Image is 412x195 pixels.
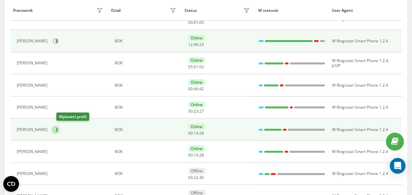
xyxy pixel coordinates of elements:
[332,149,388,154] span: W Ringostat Smart Phone 1.2.4
[111,8,120,13] div: Dział
[188,79,205,85] div: Online
[188,145,205,152] div: Online
[3,176,19,192] button: Open CMP widget
[188,123,205,130] div: Online
[17,127,49,132] div: [PERSON_NAME]
[331,8,399,13] div: User Agent
[188,65,204,69] div: : :
[188,20,204,25] div: : :
[17,39,49,43] div: [PERSON_NAME]
[332,58,388,63] span: W Ringostat Smart Phone 1.2.4
[332,171,388,176] span: W Ringostat Smart Phone 1.2.4
[194,86,198,92] span: 46
[188,20,193,25] span: 00
[188,87,204,91] div: : :
[199,64,204,70] span: 02
[17,149,49,154] div: [PERSON_NAME]
[194,108,198,114] span: 23
[17,61,49,65] div: [PERSON_NAME]
[188,86,193,92] span: 00
[199,42,204,47] span: 23
[332,63,341,68] span: JsSIP
[188,153,204,158] div: : :
[194,42,198,47] span: 46
[199,108,204,114] span: 27
[17,16,49,21] div: [PERSON_NAME]
[185,8,197,13] div: Status
[332,38,388,44] span: W Ringostat Smart Phone 1.2.4
[115,127,178,132] div: BOK
[188,64,193,70] span: 05
[188,109,204,114] div: : :
[199,152,204,158] span: 28
[188,42,204,47] div: : :
[194,152,198,158] span: 14
[194,175,198,180] span: 22
[13,8,33,13] div: Pracownik
[17,83,49,88] div: [PERSON_NAME]
[115,83,178,88] div: BOK
[17,105,49,110] div: [PERSON_NAME]
[115,105,178,110] div: BOK
[194,130,198,136] span: 14
[115,61,178,65] div: BOK
[390,158,405,174] div: Open Intercom Messenger
[188,35,205,41] div: Online
[188,42,193,47] span: 12
[199,130,204,136] span: 28
[188,168,206,174] div: Offline
[188,108,193,114] span: 00
[332,127,388,132] span: W Ringostat Smart Phone 1.2.4
[188,152,193,158] span: 00
[332,82,388,88] span: W Ringostat Smart Phone 1.2.4
[115,17,178,21] div: BOK
[199,175,204,180] span: 36
[194,20,198,25] span: 01
[199,20,204,25] span: 05
[56,113,89,121] div: Wyświetl profil
[188,175,204,180] div: : :
[258,8,325,13] div: W statusie
[188,130,193,136] span: 00
[115,39,178,43] div: BOK
[188,101,205,108] div: Online
[115,171,178,176] div: BOK
[199,86,204,92] span: 42
[188,175,193,180] span: 03
[17,171,49,176] div: [PERSON_NAME]
[188,131,204,136] div: : :
[194,64,198,70] span: 01
[188,57,205,63] div: Online
[332,104,388,110] span: W Ringostat Smart Phone 1.2.4
[115,149,178,154] div: BOK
